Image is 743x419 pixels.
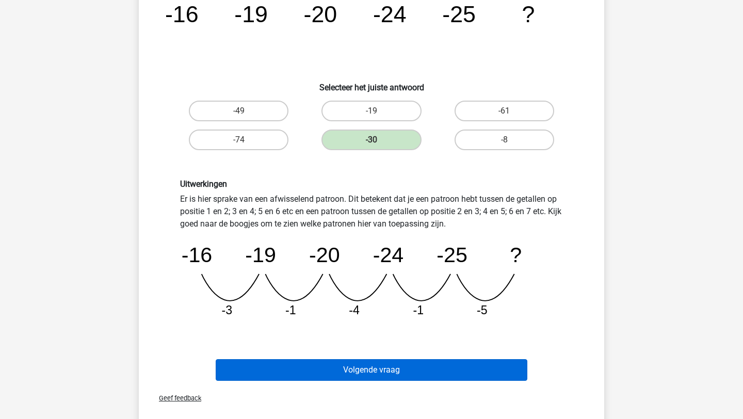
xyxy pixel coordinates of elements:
[172,179,571,326] div: Er is hier sprake van een afwisselend patroon. Dit betekent dat je een patroon hebt tussen de get...
[477,303,488,317] tspan: -5
[455,130,554,150] label: -8
[222,303,233,317] tspan: -3
[522,1,535,27] tspan: ?
[442,1,476,27] tspan: -25
[321,130,421,150] label: -30
[304,1,337,27] tspan: -20
[189,130,288,150] label: -74
[165,1,199,27] tspan: -16
[455,101,554,121] label: -61
[510,243,522,267] tspan: ?
[151,394,201,402] span: Geef feedback
[234,1,268,27] tspan: -19
[180,179,563,189] h6: Uitwerkingen
[309,243,340,267] tspan: -20
[437,243,467,267] tspan: -25
[321,101,421,121] label: -19
[413,303,424,317] tspan: -1
[373,1,407,27] tspan: -24
[216,359,528,381] button: Volgende vraag
[182,243,213,267] tspan: -16
[189,101,288,121] label: -49
[245,243,276,267] tspan: -19
[285,303,296,317] tspan: -1
[155,74,588,92] h6: Selecteer het juiste antwoord
[373,243,404,267] tspan: -24
[349,303,360,317] tspan: -4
